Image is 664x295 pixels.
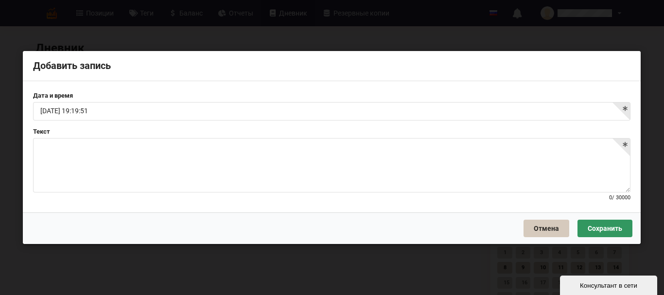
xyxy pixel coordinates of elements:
iframe: chat widget [560,274,659,295]
button: Отмена [524,220,569,237]
label: Дата и время [33,91,630,100]
label: Текст [33,127,630,136]
small: 0 / 30000 [610,194,631,201]
div: Добавить запись [23,51,641,81]
button: Сохранить [577,220,632,237]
